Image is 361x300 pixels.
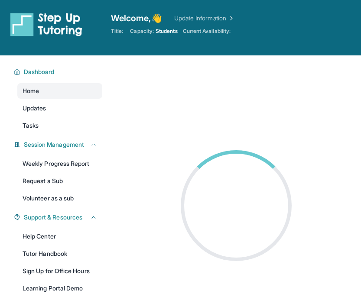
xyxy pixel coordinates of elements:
a: Tasks [17,118,102,133]
a: Home [17,83,102,99]
button: Dashboard [20,68,97,76]
button: Session Management [20,140,97,149]
span: Updates [23,104,46,113]
span: Home [23,87,39,95]
span: Capacity: [130,28,154,35]
a: Volunteer as a sub [17,190,102,206]
a: Tutor Handbook [17,246,102,261]
a: Request a Sub [17,173,102,189]
span: Tasks [23,121,39,130]
span: Session Management [24,140,84,149]
button: Support & Resources [20,213,97,222]
img: Chevron Right [226,14,235,23]
a: Help Center [17,229,102,244]
span: Students [156,28,178,35]
a: Weekly Progress Report [17,156,102,171]
span: Title: [111,28,123,35]
span: Support & Resources [24,213,82,222]
span: Dashboard [24,68,55,76]
span: Welcome, 👋 [111,12,162,24]
a: Sign Up for Office Hours [17,263,102,279]
span: Current Availability: [183,28,231,35]
a: Learning Portal Demo [17,281,102,296]
a: Updates [17,100,102,116]
a: Update Information [174,14,235,23]
img: logo [10,12,82,36]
